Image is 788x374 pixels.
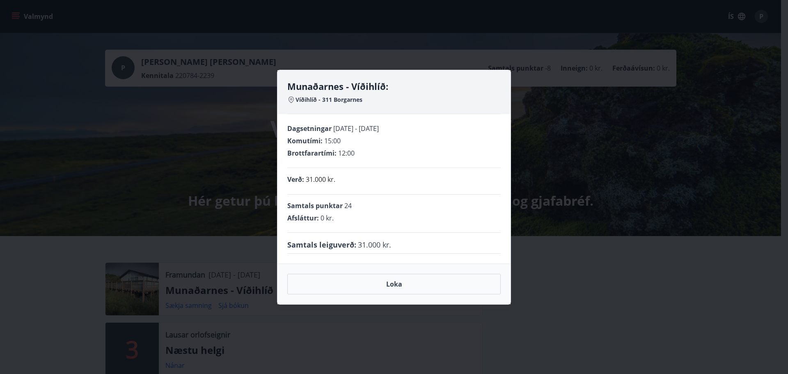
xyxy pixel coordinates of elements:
[287,201,343,210] span: Samtals punktar
[287,149,337,158] span: Brottfarartími :
[287,274,501,294] button: Loka
[295,96,362,104] span: Víðihlíð - 311 Borgarnes
[333,124,379,133] span: [DATE] - [DATE]
[306,174,335,184] p: 31.000 kr.
[287,239,356,250] span: Samtals leiguverð :
[338,149,355,158] span: 12:00
[287,213,319,223] span: Afsláttur :
[287,80,501,92] h4: Munaðarnes - Víðihlíð:
[321,213,334,223] span: 0 kr.
[287,124,332,133] span: Dagsetningar
[344,201,352,210] span: 24
[287,136,323,145] span: Komutími :
[324,136,341,145] span: 15:00
[358,239,391,250] span: 31.000 kr.
[287,175,304,184] span: Verð :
